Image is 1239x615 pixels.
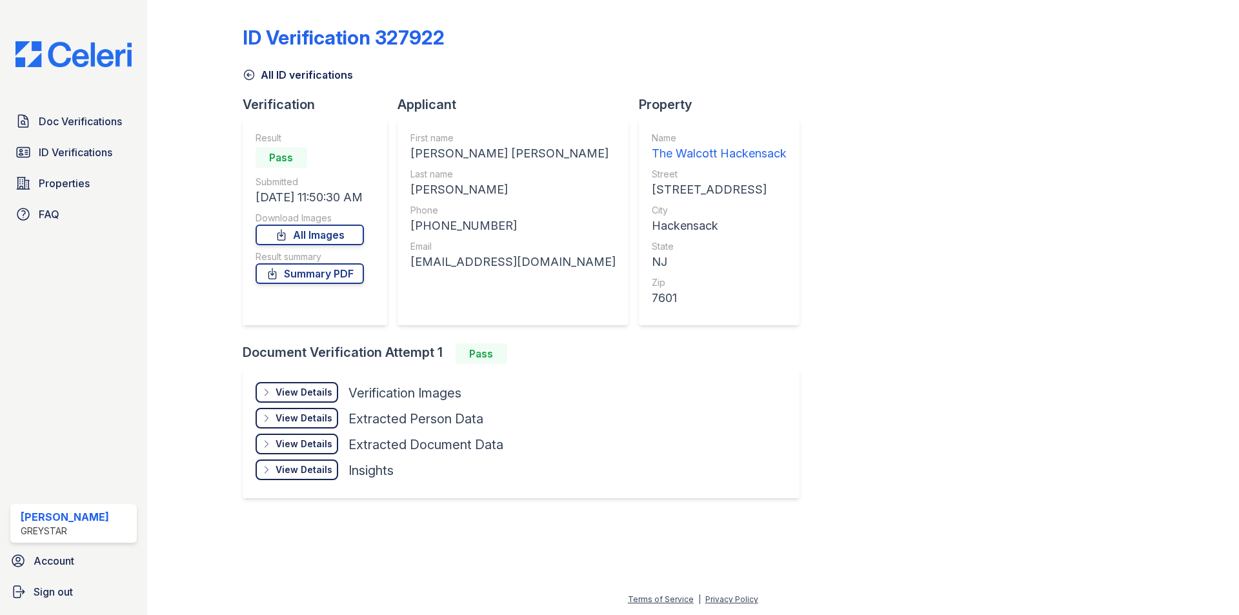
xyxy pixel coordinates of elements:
div: Verification Images [348,384,461,402]
div: Result [256,132,364,145]
span: Properties [39,176,90,191]
a: Name The Walcott Hackensack [652,132,787,163]
a: Sign out [5,579,142,605]
div: [PHONE_NUMBER] [410,217,616,235]
div: Submitted [256,176,364,188]
a: Properties [10,170,137,196]
div: [EMAIL_ADDRESS][DOMAIN_NAME] [410,253,616,271]
div: Last name [410,168,616,181]
a: FAQ [10,201,137,227]
a: Terms of Service [628,594,694,604]
div: The Walcott Hackensack [652,145,787,163]
div: Result summary [256,250,364,263]
div: Applicant [398,96,639,114]
span: ID Verifications [39,145,112,160]
span: Doc Verifications [39,114,122,129]
div: NJ [652,253,787,271]
a: Account [5,548,142,574]
div: View Details [276,412,332,425]
img: CE_Logo_Blue-a8612792a0a2168367f1c8372b55b34899dd931a85d93a1a3d3e32e68fde9ad4.png [5,41,142,67]
div: Download Images [256,212,364,225]
div: State [652,240,787,253]
div: Name [652,132,787,145]
div: Email [410,240,616,253]
div: | [698,594,701,604]
div: ID Verification 327922 [243,26,445,49]
div: Pass [256,147,307,168]
span: FAQ [39,207,59,222]
a: All Images [256,225,364,245]
div: First name [410,132,616,145]
a: Privacy Policy [705,594,758,604]
div: Extracted Person Data [348,410,483,428]
div: Insights [348,461,394,479]
a: Doc Verifications [10,108,137,134]
span: Account [34,553,74,569]
div: Greystar [21,525,109,538]
div: [DATE] 11:50:30 AM [256,188,364,207]
div: 7601 [652,289,787,307]
div: Verification [243,96,398,114]
div: Phone [410,204,616,217]
div: City [652,204,787,217]
a: All ID verifications [243,67,353,83]
div: View Details [276,438,332,450]
div: Zip [652,276,787,289]
a: ID Verifications [10,139,137,165]
div: Document Verification Attempt 1 [243,343,810,364]
div: [PERSON_NAME] [410,181,616,199]
div: Hackensack [652,217,787,235]
div: Pass [456,343,507,364]
div: View Details [276,463,332,476]
span: Sign out [34,584,73,600]
div: Street [652,168,787,181]
a: Summary PDF [256,263,364,284]
div: [STREET_ADDRESS] [652,181,787,199]
div: View Details [276,386,332,399]
div: Property [639,96,810,114]
div: [PERSON_NAME] [21,509,109,525]
div: [PERSON_NAME] [PERSON_NAME] [410,145,616,163]
div: Extracted Document Data [348,436,503,454]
